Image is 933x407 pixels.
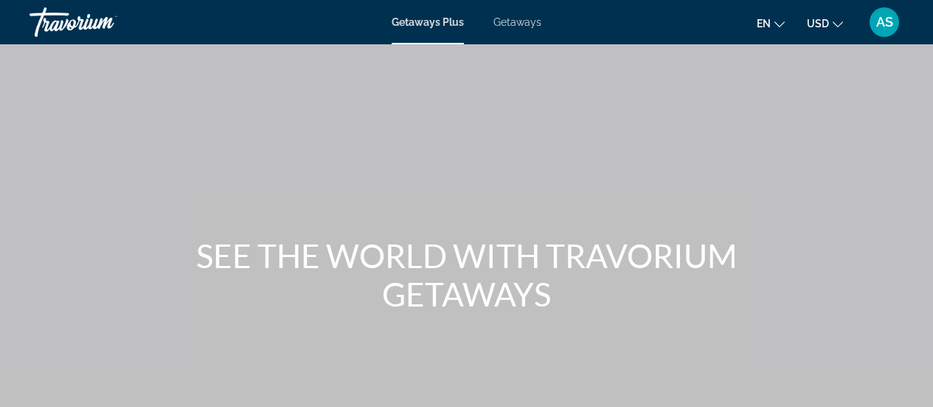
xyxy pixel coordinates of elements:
[876,15,893,30] span: AS
[807,18,829,30] span: USD
[757,18,771,30] span: en
[190,236,743,313] h1: SEE THE WORLD WITH TRAVORIUM GETAWAYS
[807,13,843,34] button: Change currency
[865,7,903,38] button: User Menu
[493,16,541,28] a: Getaways
[30,3,177,41] a: Travorium
[392,16,464,28] a: Getaways Plus
[757,13,785,34] button: Change language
